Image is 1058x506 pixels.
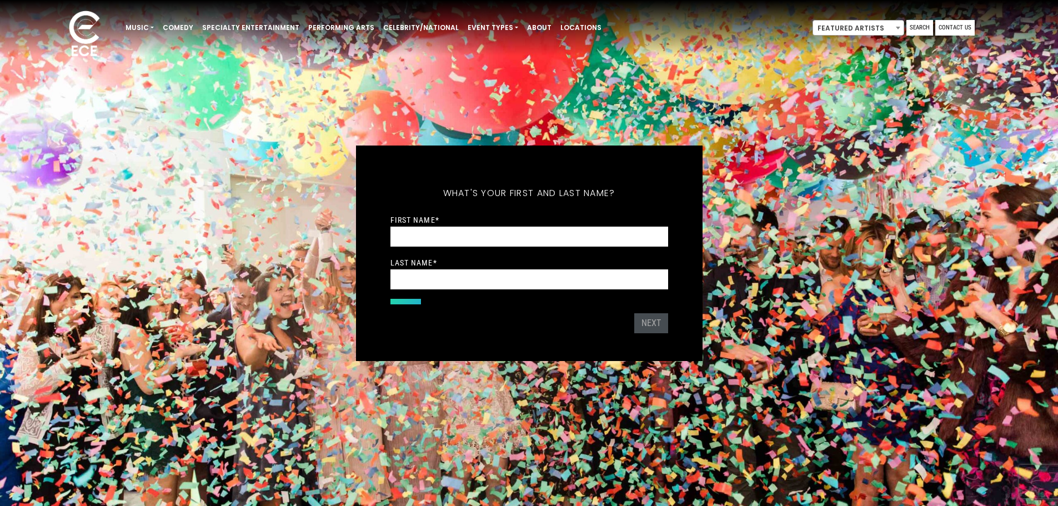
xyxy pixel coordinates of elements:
[198,18,304,37] a: Specialty Entertainment
[463,18,523,37] a: Event Types
[158,18,198,37] a: Comedy
[57,8,112,62] img: ece_new_logo_whitev2-1.png
[379,18,463,37] a: Celebrity/National
[304,18,379,37] a: Performing Arts
[556,18,606,37] a: Locations
[813,21,904,36] span: Featured Artists
[390,258,437,268] label: Last Name
[813,20,904,36] span: Featured Artists
[121,18,158,37] a: Music
[523,18,556,37] a: About
[390,173,668,213] h5: What's your first and last name?
[935,20,975,36] a: Contact Us
[906,20,933,36] a: Search
[390,215,439,225] label: First Name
